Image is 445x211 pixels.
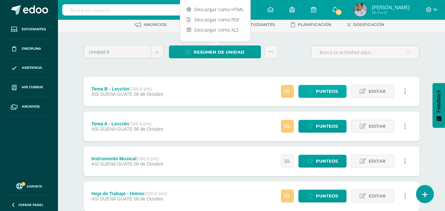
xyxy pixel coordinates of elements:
a: Punteos [298,190,347,202]
input: Busca un usuario... [62,4,206,15]
span: Soporte [27,184,42,189]
a: Soporte [8,181,50,190]
div: Hoja de Trabajo - Himno [91,191,167,196]
span: 06 de Octubre [134,196,163,201]
span: Punteos [316,120,338,132]
a: Descargar como PDF [180,14,250,25]
span: Planificación [298,22,331,27]
span: Editar [369,190,386,202]
a: Dosificación [347,19,384,30]
span: ASÍ SUENA GUATE [91,161,132,167]
div: Instrumento Musical [91,156,163,161]
a: Estudiantes [236,19,275,30]
span: [PERSON_NAME] [372,4,410,11]
strong: (100.0 pts) [144,191,167,196]
span: Cerrar panel [18,202,43,207]
span: Asistencia [22,65,42,70]
span: ASÍ SUENA GUATE [91,92,132,97]
div: Tema A - Lección [91,121,163,126]
a: Archivos [5,97,53,117]
span: 26 [335,9,342,16]
img: edf14e01bdf5edef23c3d5be4ca601bb.png [354,3,367,16]
a: Mis cursos [5,78,53,97]
button: Feedback - Mostrar encuesta [432,83,445,128]
a: Unidad 4 [84,46,163,58]
span: 06 de Octubre [134,161,163,167]
a: Anuncios [135,19,167,30]
span: Estudiantes [245,22,275,27]
a: Punteos [298,120,347,133]
span: Punteos [316,190,338,202]
span: Editar [369,155,386,167]
span: Punteos [316,155,338,167]
a: Punteos [298,85,347,98]
strong: (100.0 pts) [129,121,152,126]
a: Disciplina [5,39,53,59]
span: Punteos [316,85,338,97]
span: Disciplina [22,46,41,51]
span: Dosificación [353,22,384,27]
a: Planificación [291,19,331,30]
span: ASÍ SUENA GUATE [91,196,132,201]
span: 06 de Octubre [134,92,163,97]
strong: (100.0 pts) [136,156,159,161]
span: Feedback [436,90,442,113]
a: Descargar como XLS [180,25,250,35]
span: Mis cursos [22,85,43,90]
span: 06 de Octubre [134,126,163,132]
span: ASÍ SUENA GUATE [91,126,132,132]
a: Punteos [298,155,347,168]
span: Archivos [22,104,40,109]
input: Busca la actividad aquí... [311,46,419,59]
a: Descargar como HTML [180,4,250,14]
div: Tema B - Lección [91,86,163,92]
span: Anuncios [144,22,167,27]
span: Unidad 4 [89,46,146,58]
a: Asistencia [5,59,53,78]
a: Estudiantes [5,20,53,39]
span: Editar [369,120,386,132]
span: Editar [369,85,386,97]
span: Mi Perfil [372,10,410,15]
a: Resumen de unidad [169,45,261,58]
span: Resumen de unidad [194,46,244,58]
span: Estudiantes [22,27,46,32]
strong: (100.0 pts) [129,86,152,92]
